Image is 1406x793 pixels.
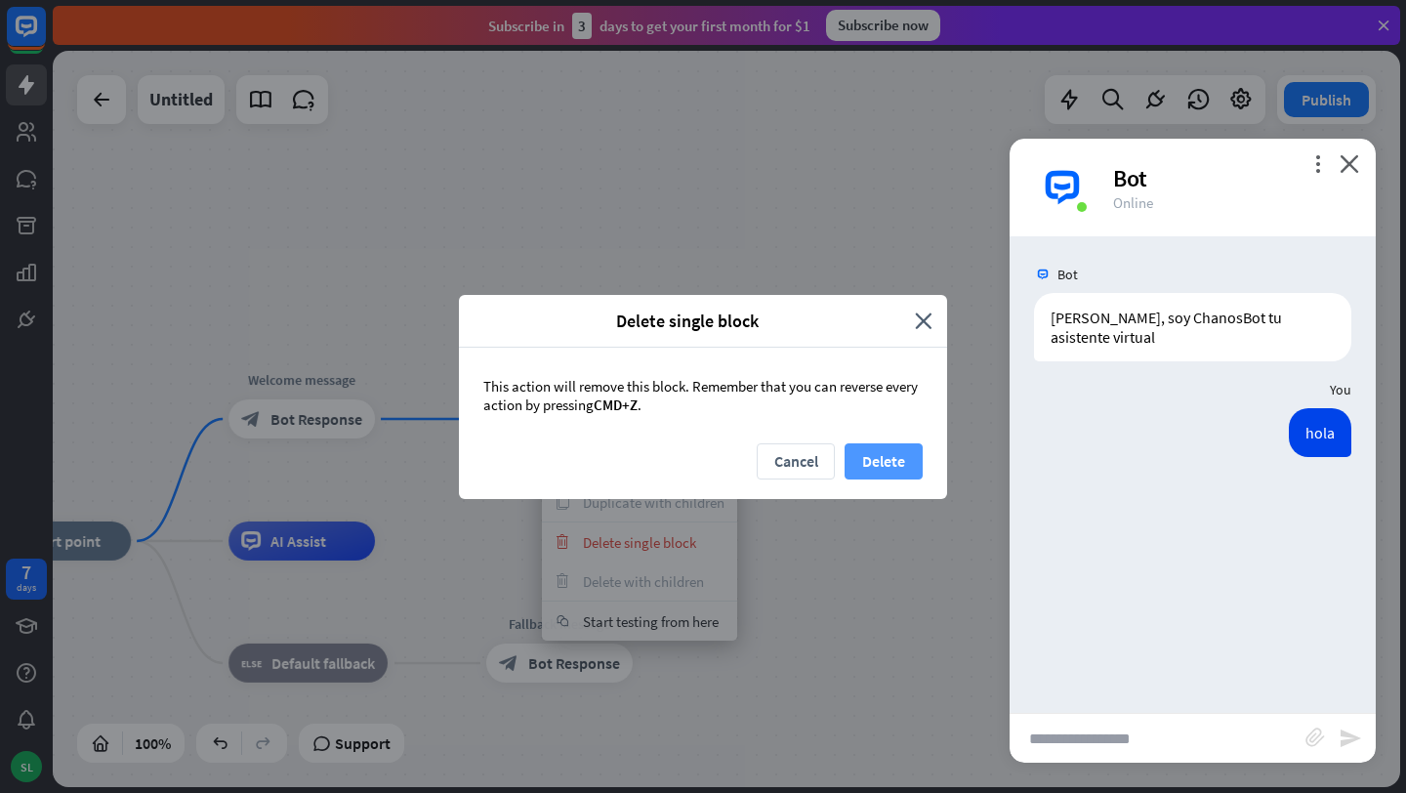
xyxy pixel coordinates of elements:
[1339,727,1362,750] i: send
[474,310,900,332] span: Delete single block
[16,8,74,66] button: Open LiveChat chat widget
[757,443,835,480] button: Cancel
[1308,154,1327,173] i: more_vert
[1113,193,1352,212] div: Online
[1305,728,1325,747] i: block_attachment
[459,348,947,443] div: This action will remove this block. Remember that you can reverse every action by pressing .
[1113,163,1352,193] div: Bot
[845,443,923,480] button: Delete
[1289,408,1351,457] div: hola
[1340,154,1359,173] i: close
[915,310,932,332] i: close
[1330,381,1351,398] span: You
[594,396,638,414] span: CMD+Z
[1034,293,1351,361] div: [PERSON_NAME], soy ChanosBot tu asistente virtual
[1057,266,1078,283] span: Bot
